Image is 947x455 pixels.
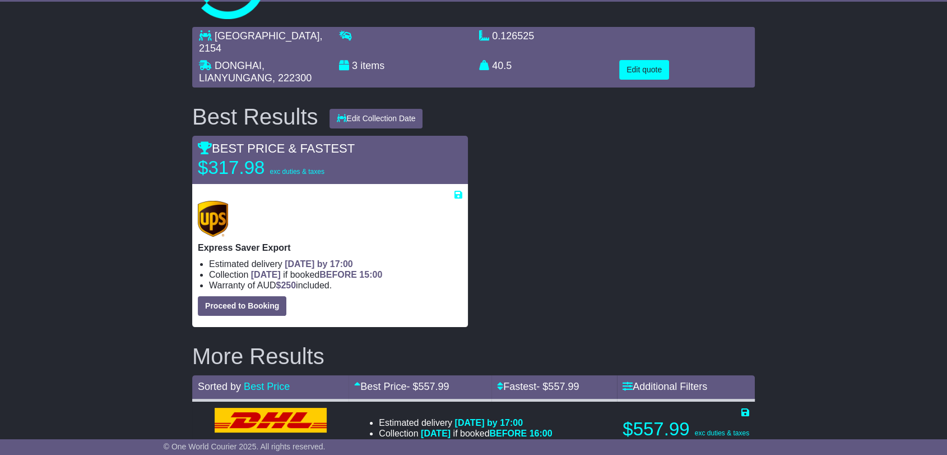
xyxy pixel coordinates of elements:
[406,381,449,392] span: - $
[270,168,324,176] span: exc duties & taxes
[164,442,326,451] span: © One World Courier 2025. All rights reserved.
[418,381,449,392] span: 557.99
[192,344,755,369] h2: More Results
[198,381,241,392] span: Sorted by
[359,270,382,279] span: 15:00
[421,429,451,438] span: [DATE]
[209,259,462,269] li: Estimated delivery
[497,381,579,392] a: Fastest- $557.99
[272,72,312,84] span: , 222300
[492,60,512,71] span: 40.5
[623,381,707,392] a: Additional Filters
[379,428,552,439] li: Collection
[536,381,579,392] span: - $
[199,60,272,84] span: DONGHAI, LIANYUNGANG
[199,30,322,54] span: , 2154
[276,281,296,290] span: $
[198,296,286,316] button: Proceed to Booking
[251,270,382,279] span: if booked
[281,281,296,290] span: 250
[354,381,449,392] a: Best Price- $557.99
[619,60,669,80] button: Edit quote
[492,30,534,42] span: 0.126525
[360,60,384,71] span: items
[244,381,290,392] a: Best Price
[285,259,353,269] span: [DATE] by 17:00
[198,242,462,253] p: Express Saver Export
[251,270,281,279] span: [DATE]
[421,429,552,438] span: if booked
[209,280,462,291] li: Warranty of AUD included.
[548,381,579,392] span: 557.99
[209,269,462,280] li: Collection
[352,60,358,71] span: 3
[198,141,355,155] span: BEST PRICE & FASTEST
[379,417,552,428] li: Estimated delivery
[454,418,523,428] span: [DATE] by 17:00
[198,201,228,237] img: UPS (new): Express Saver Export
[215,408,327,433] img: DHL: Express Worldwide Export
[187,104,324,129] div: Best Results
[623,418,749,440] p: $557.99
[530,429,553,438] span: 16:00
[215,30,319,42] span: [GEOGRAPHIC_DATA]
[329,109,423,128] button: Edit Collection Date
[198,157,338,179] p: $317.98
[489,429,527,438] span: BEFORE
[695,429,749,437] span: exc duties & taxes
[319,270,357,279] span: BEFORE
